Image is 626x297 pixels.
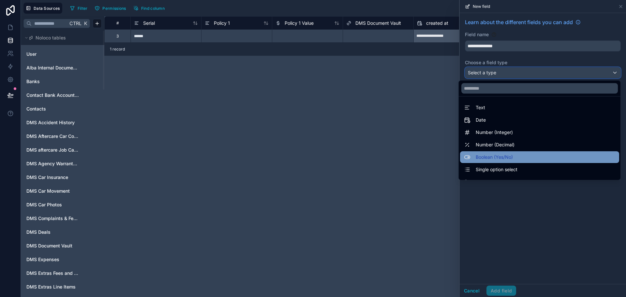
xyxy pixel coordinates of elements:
[23,104,102,114] div: Contacts
[26,65,79,71] a: Alba Internal Documents
[26,174,68,181] span: DMS Car Insurance
[26,119,75,126] span: DMS Accident History
[23,63,102,73] div: Alba Internal Documents
[23,268,102,278] div: DMS Extras Fees and Prices
[26,174,79,181] a: DMS Car Insurance
[26,119,79,126] a: DMS Accident History
[26,215,79,222] a: DMS Complaints & Feedback
[26,201,79,208] a: DMS Car Photos
[23,172,102,183] div: DMS Car Insurance
[26,243,72,249] span: DMS Document Vault
[110,47,125,52] span: 1 record
[26,270,79,276] a: DMS Extras Fees and Prices
[26,229,79,235] a: DMS Deals
[26,284,79,290] a: DMS Extras Line Items
[92,3,131,13] a: Permissions
[476,128,513,136] span: Number (Integer)
[110,21,126,25] div: #
[23,3,62,14] button: Data Sources
[285,20,314,26] span: Policy 1 Value
[23,145,102,155] div: DMS aftercare Job Cards
[36,35,66,41] span: Noloco tables
[23,254,102,265] div: DMS Expenses
[23,49,102,59] div: User
[23,33,98,42] button: Noloco tables
[476,166,517,173] span: Single option select
[78,6,88,11] span: Filter
[26,51,37,57] span: User
[23,227,102,237] div: DMS Deals
[141,6,165,11] span: Find column
[476,104,485,111] span: Text
[476,153,513,161] span: Boolean (Yes/No)
[476,178,521,186] span: Multiple option select
[23,200,102,210] div: DMS Car Photos
[116,34,119,39] div: 3
[102,6,126,11] span: Permissions
[476,141,514,149] span: Number (Decimal)
[23,241,102,251] div: DMS Document Vault
[23,186,102,196] div: DMS Car Movement
[23,117,102,128] div: DMS Accident History
[26,133,79,140] a: DMS Aftercare Car Complaints
[26,147,79,153] a: DMS aftercare Job Cards
[476,116,486,124] span: Date
[26,188,79,194] a: DMS Car Movement
[23,158,102,169] div: DMS Agency Warranty & Service Contract Validity
[26,256,59,263] span: DMS Expenses
[34,6,60,11] span: Data Sources
[426,20,448,26] span: created at
[23,76,102,87] div: Banks
[26,106,46,112] span: Contacts
[131,3,167,13] button: Find column
[26,201,62,208] span: DMS Car Photos
[67,3,90,13] button: Filter
[23,282,102,292] div: DMS Extras Line Items
[26,243,79,249] a: DMS Document Vault
[26,106,79,112] a: Contacts
[214,20,230,26] span: Policy 1
[92,3,128,13] button: Permissions
[26,284,76,290] span: DMS Extras Line Items
[23,213,102,224] div: DMS Complaints & Feedback
[26,160,79,167] a: DMS Agency Warranty & Service Contract Validity
[26,78,79,85] a: Banks
[143,20,155,26] span: Serial
[26,229,51,235] span: DMS Deals
[26,256,79,263] a: DMS Expenses
[355,20,401,26] span: DMS Document Vault
[23,90,102,100] div: Contact Bank Account information
[26,51,79,57] a: User
[69,19,82,27] span: Ctrl
[23,131,102,141] div: DMS Aftercare Car Complaints
[26,188,70,194] span: DMS Car Movement
[26,92,79,98] a: Contact Bank Account information
[26,78,40,85] span: Banks
[83,21,88,26] span: K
